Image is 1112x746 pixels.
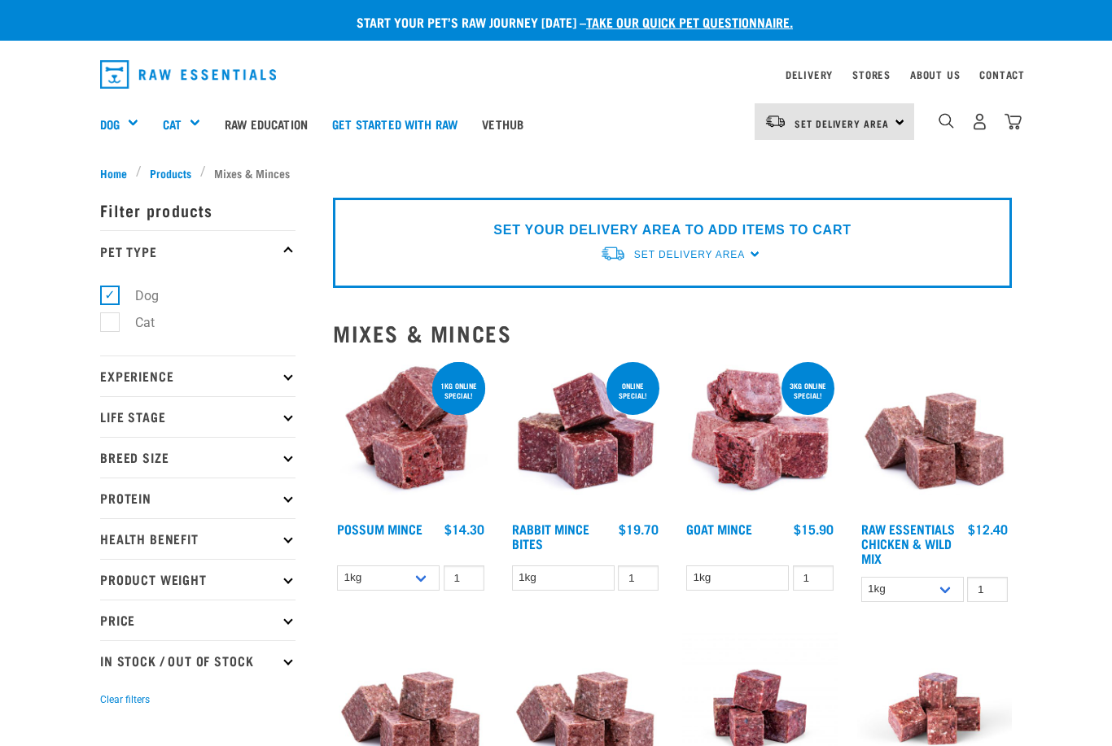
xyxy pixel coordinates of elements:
a: About Us [910,72,960,77]
p: Life Stage [100,396,296,437]
div: $19.70 [619,521,659,536]
input: 1 [967,577,1008,602]
a: Raw Education [212,91,320,156]
a: Cat [163,115,182,133]
a: Products [142,164,200,181]
p: Breed Size [100,437,296,478]
p: SET YOUR DELIVERY AREA TO ADD ITEMS TO CART [493,220,851,240]
a: Dog [100,115,120,133]
nav: dropdown navigation [87,54,1025,95]
span: Set Delivery Area [634,249,745,260]
div: 1kg online special! [432,373,485,408]
img: van-moving.png [600,245,626,262]
a: take our quick pet questionnaire. [586,18,793,25]
span: Products [150,164,191,181]
p: Filter products [100,190,296,230]
p: Protein [100,478,296,518]
a: Get started with Raw [320,91,470,156]
label: Cat [109,312,161,333]
img: Pile Of Cubed Chicken Wild Meat Mix [857,359,1013,514]
img: user.png [971,113,988,130]
input: 1 [618,565,659,591]
a: Raw Essentials Chicken & Wild Mix [861,525,955,561]
span: Set Delivery Area [795,120,889,126]
img: Whole Minced Rabbit Cubes 01 [508,359,663,514]
div: ONLINE SPECIAL! [606,373,659,408]
div: 3kg online special! [781,373,834,408]
p: Product Weight [100,559,296,600]
input: 1 [793,565,834,591]
div: $15.90 [794,521,834,536]
img: 1102 Possum Mince 01 [333,359,488,514]
nav: breadcrumbs [100,164,1012,181]
a: Possum Mince [337,525,422,532]
img: 1077 Wild Goat Mince 01 [682,359,838,514]
div: $14.30 [444,521,484,536]
img: van-moving.png [764,114,786,129]
a: Home [100,164,136,181]
p: Price [100,600,296,640]
a: Vethub [470,91,536,156]
a: Contact [979,72,1025,77]
p: In Stock / Out Of Stock [100,640,296,681]
button: Clear filters [100,692,150,707]
a: Delivery [786,72,833,77]
a: Rabbit Mince Bites [512,525,589,547]
a: Stores [852,72,891,77]
img: Raw Essentials Logo [100,60,276,89]
p: Health Benefit [100,518,296,559]
a: Goat Mince [686,525,752,532]
p: Pet Type [100,230,296,271]
img: home-icon@2x.png [1005,113,1022,130]
div: $12.40 [968,521,1008,536]
input: 1 [444,565,484,591]
span: Home [100,164,127,181]
label: Dog [109,286,165,306]
p: Experience [100,356,296,396]
img: home-icon-1@2x.png [939,113,954,129]
h2: Mixes & Minces [333,321,1012,346]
